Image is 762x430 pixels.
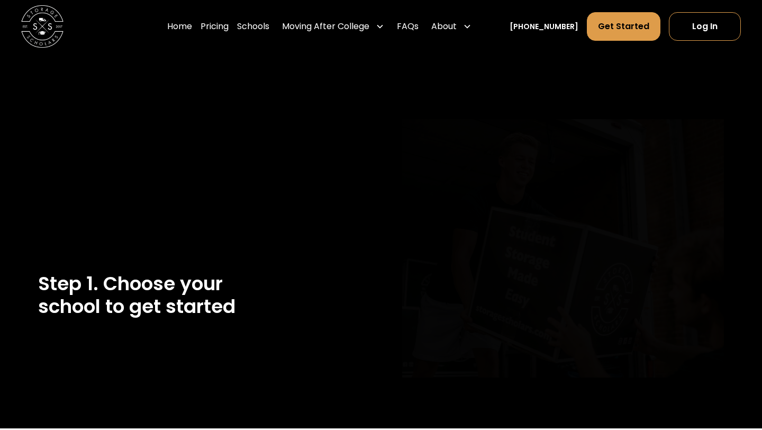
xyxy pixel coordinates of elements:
a: Pricing [201,12,229,41]
div: Moving After College [278,12,388,41]
img: storage scholar [402,119,724,393]
a: Schools [237,12,269,41]
a: [PHONE_NUMBER] [510,21,578,32]
a: FAQs [397,12,419,41]
div: Moving After College [282,20,369,33]
a: Log In [669,12,741,41]
a: home [21,5,63,48]
h2: Step 1. Choose your school to get started [38,272,360,318]
a: Home [167,12,192,41]
div: About [427,12,476,41]
div: About [431,20,457,33]
a: Get Started [587,12,660,41]
img: Storage Scholars main logo [21,5,63,48]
